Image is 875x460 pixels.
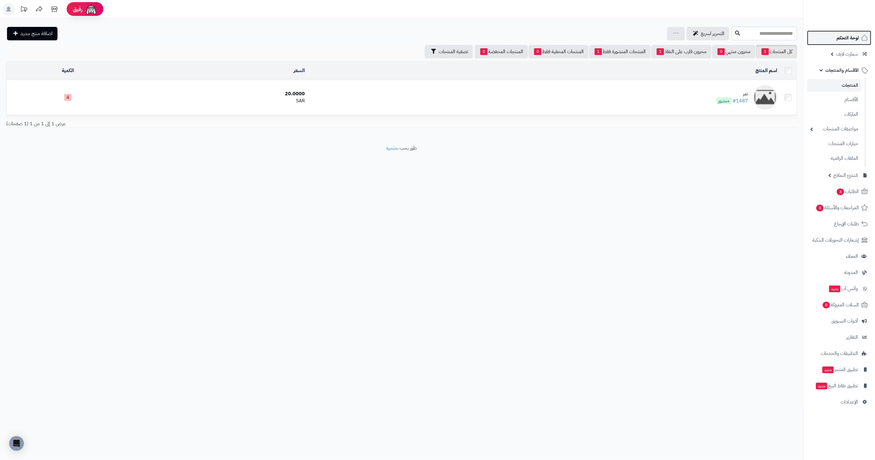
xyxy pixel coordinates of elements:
[836,34,859,42] span: لوحة التحكم
[807,137,861,150] a: خيارات المنتجات
[823,302,830,308] span: 0
[753,85,777,110] img: تمر
[822,365,858,374] span: تطبيق المتجر
[73,5,83,13] span: رفيق
[825,66,859,75] span: الأقسام والمنتجات
[807,314,871,328] a: أدوات التسويق
[836,50,858,58] span: سمارت لايف
[64,94,72,101] span: 4
[595,48,602,55] span: 1
[807,122,861,136] a: مواصفات المنتجات
[807,281,871,296] a: وآتس آبجديد
[20,30,53,37] span: اضافة منتج جديد
[831,317,858,325] span: أدوات التسويق
[829,284,858,293] span: وآتس آب
[733,97,748,104] a: #1487
[701,30,724,37] span: التحرير لسريع
[9,436,24,451] div: Open Intercom Messenger
[439,48,468,55] span: تصفية المنتجات
[807,298,871,312] a: السلات المتروكة0
[717,97,732,104] span: منشور
[846,252,858,261] span: العملاء
[386,144,397,152] a: متجرة
[85,3,97,15] img: ai-face.png
[807,217,871,231] a: طلبات الإرجاع
[807,31,871,45] a: لوحة التحكم
[807,346,871,361] a: التطبيقات والخدمات
[807,152,861,165] a: الملفات الرقمية
[833,171,858,180] span: مُنشئ النماذج
[756,45,797,58] a: كل المنتجات1
[294,67,305,74] a: السعر
[807,79,861,92] a: المنتجات
[822,367,834,373] span: جديد
[762,48,769,55] span: 1
[589,45,651,58] a: المنتجات المنشورة فقط1
[475,45,528,58] a: المنتجات المخفضة0
[718,48,725,55] span: 0
[829,286,840,292] span: جديد
[807,265,871,280] a: المدونة
[816,383,827,389] span: جديد
[816,205,824,211] span: 3
[712,45,755,58] a: مخزون منتهي0
[807,378,871,393] a: تطبيق نقاط البيعجديد
[822,301,859,309] span: السلات المتروكة
[807,233,871,247] a: إشعارات التحويلات البنكية
[529,45,589,58] a: المنتجات المخفية فقط0
[657,48,664,55] span: 1
[756,67,777,74] a: اسم المنتج
[807,184,871,199] a: الطلبات3
[840,398,858,406] span: الإعدادات
[837,188,844,195] span: 3
[815,382,858,390] span: تطبيق نقاط البيع
[807,93,861,106] a: الأقسام
[807,200,871,215] a: المراجعات والأسئلة3
[807,395,871,409] a: الإعدادات
[816,203,859,212] span: المراجعات والأسئلة
[16,3,31,17] a: تحديثات المنصة
[2,120,402,127] div: عرض 1 إلى 1 من 1 (1 صفحات)
[7,27,57,40] a: اضافة منتج جديد
[132,90,305,97] div: 20.0000
[480,48,488,55] span: 0
[807,362,871,377] a: تطبيق المتجرجديد
[834,220,859,228] span: طلبات الإرجاع
[836,187,859,196] span: الطلبات
[807,330,871,345] a: التقارير
[812,236,859,244] span: إشعارات التحويلات البنكية
[844,268,858,277] span: المدونة
[651,45,711,58] a: مخزون قارب على النفاذ1
[62,67,74,74] a: الكمية
[807,249,871,264] a: العملاء
[821,349,858,358] span: التطبيقات والخدمات
[534,48,541,55] span: 0
[687,27,729,40] a: التحرير لسريع
[132,97,305,104] div: SAR
[846,333,858,341] span: التقارير
[807,108,861,121] a: الماركات
[717,90,748,97] div: تمر
[425,45,473,58] button: تصفية المنتجات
